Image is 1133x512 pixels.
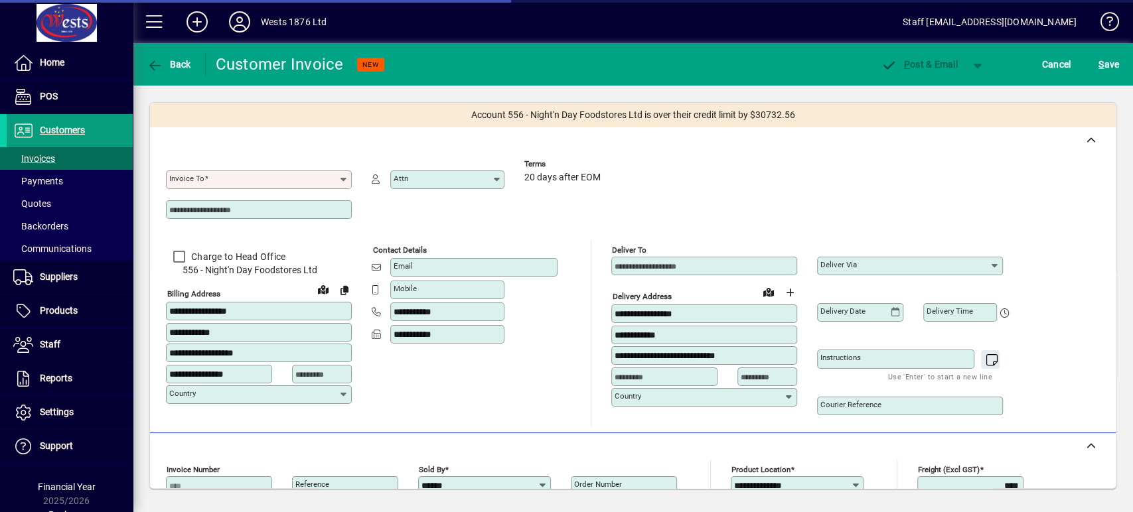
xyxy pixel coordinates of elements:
[40,407,74,417] span: Settings
[820,400,881,409] mat-label: Courier Reference
[419,465,445,474] mat-label: Sold by
[261,11,327,32] div: Wests 1876 Ltd
[143,52,194,76] button: Back
[524,160,604,168] span: Terms
[13,176,63,186] span: Payments
[166,263,352,277] span: 556 - Night'n Day Foodstores Ltd
[218,10,261,34] button: Profile
[1098,54,1119,75] span: ave
[888,369,992,384] mat-hint: Use 'Enter' to start a new line
[334,279,355,300] button: Copy to Delivery address
[903,11,1077,32] div: Staff [EMAIL_ADDRESS][DOMAIN_NAME]
[40,373,72,383] span: Reports
[927,306,973,316] mat-label: Delivery time
[394,174,408,183] mat-label: Attn
[524,172,601,183] span: 20 days after EOM
[7,215,133,237] a: Backorders
[40,440,73,451] span: Support
[40,271,78,282] span: Suppliers
[881,59,958,70] span: ost & Email
[394,284,417,293] mat-label: Mobile
[7,362,133,395] a: Reports
[394,261,413,271] mat-label: Email
[40,305,78,316] span: Products
[779,282,800,303] button: Choose address
[1090,3,1116,46] a: Knowledge Base
[7,430,133,463] a: Support
[7,170,133,192] a: Payments
[1098,59,1104,70] span: S
[40,125,85,135] span: Customers
[7,396,133,429] a: Settings
[176,10,218,34] button: Add
[615,391,641,401] mat-label: Country
[295,480,329,489] mat-label: Reference
[7,147,133,170] a: Invoices
[7,328,133,361] a: Staff
[7,80,133,113] a: POS
[7,46,133,80] a: Home
[167,465,220,474] mat-label: Invoice number
[731,465,791,474] mat-label: Product location
[918,465,980,474] mat-label: Freight (excl GST)
[7,192,133,215] a: Quotes
[169,174,204,183] mat-label: Invoice To
[38,481,96,492] span: Financial Year
[1095,52,1122,76] button: Save
[820,260,857,269] mat-label: Deliver via
[13,198,51,209] span: Quotes
[169,389,196,398] mat-label: Country
[13,221,68,231] span: Backorders
[147,59,191,70] span: Back
[7,237,133,260] a: Communications
[133,52,206,76] app-page-header-button: Back
[758,281,779,302] a: View on map
[874,52,964,76] button: Post & Email
[612,245,646,255] mat-label: Deliver To
[40,57,64,68] span: Home
[13,153,55,164] span: Invoices
[820,353,861,362] mat-label: Instructions
[1042,54,1071,75] span: Cancel
[313,279,334,300] a: View on map
[40,91,58,101] span: POS
[7,294,133,328] a: Products
[574,480,622,489] mat-label: Order number
[904,59,910,70] span: P
[13,243,92,254] span: Communications
[471,108,795,122] span: Account 556 - Night'n Day Foodstores Ltd is over their credit limit by $30732.56
[820,306,866,316] mat-label: Delivery date
[362,60,379,69] span: NEW
[40,339,60,350] span: Staff
[216,54,344,75] div: Customer Invoice
[189,250,285,263] label: Charge to Head Office
[1039,52,1075,76] button: Cancel
[7,261,133,294] a: Suppliers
